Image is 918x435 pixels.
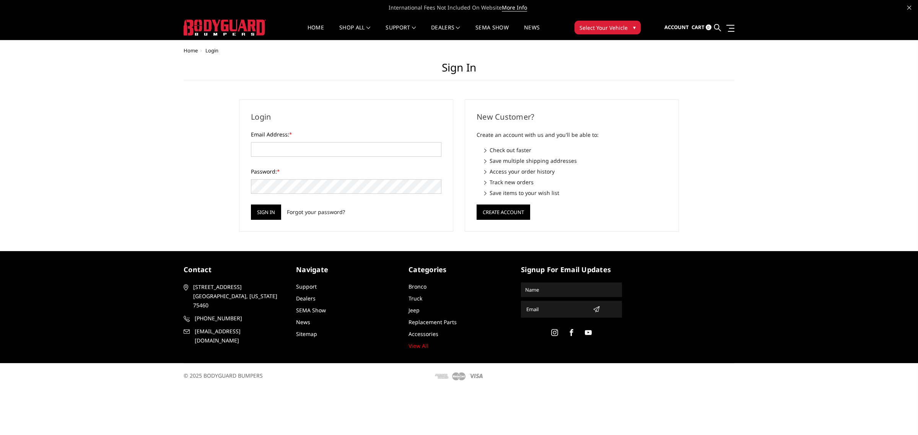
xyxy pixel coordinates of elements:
[484,167,667,175] li: Access your order history
[409,283,426,290] a: Bronco
[184,314,285,323] a: [PHONE_NUMBER]
[409,330,438,338] a: Accessories
[409,307,420,314] a: Jeep
[477,130,667,140] p: Create an account with us and you'll be able to:
[522,284,621,296] input: Name
[296,283,317,290] a: Support
[184,19,266,36] img: BODYGUARD BUMPERS
[484,189,667,197] li: Save items to your wish list
[339,25,370,40] a: shop all
[296,330,317,338] a: Sitemap
[308,25,324,40] a: Home
[195,327,283,345] span: [EMAIL_ADDRESS][DOMAIN_NAME]
[477,111,667,123] h2: New Customer?
[251,167,441,175] label: Password:
[664,24,689,31] span: Account
[664,17,689,38] a: Account
[484,157,667,165] li: Save multiple shipping addresses
[477,208,530,215] a: Create Account
[484,146,667,154] li: Check out faster
[477,205,530,220] button: Create Account
[184,327,285,345] a: [EMAIL_ADDRESS][DOMAIN_NAME]
[296,307,326,314] a: SEMA Show
[296,265,397,275] h5: Navigate
[251,130,441,138] label: Email Address:
[184,47,198,54] a: Home
[193,282,282,310] span: [STREET_ADDRESS] [GEOGRAPHIC_DATA], [US_STATE] 75460
[579,24,628,32] span: Select Your Vehicle
[251,111,441,123] h2: Login
[521,265,622,275] h5: signup for email updates
[575,21,641,34] button: Select Your Vehicle
[523,303,590,315] input: Email
[524,25,540,40] a: News
[409,318,457,326] a: Replacement Parts
[287,208,345,216] a: Forgot your password?
[484,178,667,186] li: Track new orders
[296,295,316,302] a: Dealers
[386,25,416,40] a: Support
[184,265,285,275] h5: contact
[692,24,705,31] span: Cart
[205,47,218,54] span: Login
[195,314,283,323] span: [PHONE_NUMBER]
[692,17,711,38] a: Cart 0
[475,25,509,40] a: SEMA Show
[706,24,711,30] span: 0
[251,205,281,220] input: Sign in
[633,23,636,31] span: ▾
[184,61,734,80] h1: Sign in
[409,342,428,349] a: View All
[431,25,460,40] a: Dealers
[184,372,263,379] span: © 2025 BODYGUARD BUMPERS
[409,295,422,302] a: Truck
[409,265,509,275] h5: Categories
[502,4,527,11] a: More Info
[296,318,310,326] a: News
